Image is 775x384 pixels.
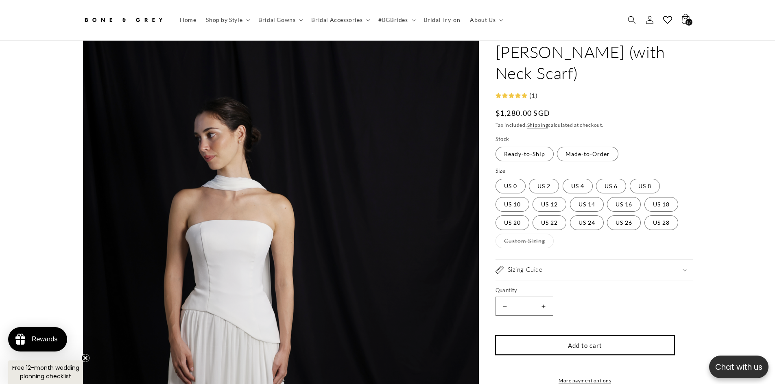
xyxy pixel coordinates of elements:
[201,11,253,28] summary: Shop by Style
[83,11,164,29] img: Bone and Grey Bridal
[8,360,83,384] div: Free 12-month wedding planning checklistClose teaser
[175,11,201,28] a: Home
[596,179,626,193] label: US 6
[556,15,610,28] button: Write a review
[563,179,593,193] label: US 4
[496,179,526,193] label: US 0
[378,16,408,24] span: #BGBrides
[6,48,60,57] div: [PERSON_NAME]
[496,286,675,295] label: Quantity
[258,16,295,24] span: Bridal Gowns
[96,48,113,57] div: [DATE]
[496,41,693,84] h1: [PERSON_NAME] (with Neck Scarf)
[496,197,529,212] label: US 10
[533,215,566,230] label: US 22
[557,147,618,161] label: Made-to-Order
[527,90,538,102] div: (1)
[496,147,554,161] label: Ready-to-Ship
[465,11,506,28] summary: About Us
[206,16,242,24] span: Shop by Style
[419,11,465,28] a: Bridal Try-on
[496,260,693,280] summary: Sizing Guide
[470,16,496,24] span: About Us
[12,364,79,380] span: Free 12-month wedding planning checklist
[32,336,57,343] div: Rewards
[306,11,373,28] summary: Bridal Accessories
[496,234,554,248] label: Custom Sizing
[607,197,641,212] label: US 16
[496,108,550,119] span: $1,280.00 SGD
[508,266,543,274] h2: Sizing Guide
[424,16,461,24] span: Bridal Try-on
[686,19,691,26] span: 17
[607,215,641,230] label: US 26
[644,215,678,230] label: US 28
[623,11,641,29] summary: Search
[79,8,167,32] a: Bone and Grey Bridal
[630,179,660,193] label: US 8
[81,354,90,362] button: Close teaser
[496,121,693,129] div: Tax included. calculated at checkout.
[570,215,604,230] label: US 24
[496,336,675,355] button: Add to cart
[527,122,548,128] a: Shipping
[496,215,529,230] label: US 20
[570,197,604,212] label: US 14
[496,135,510,143] legend: Stock
[529,179,559,193] label: US 2
[709,356,768,378] button: Open chatbox
[253,11,306,28] summary: Bridal Gowns
[644,197,678,212] label: US 18
[373,11,419,28] summary: #BGBrides
[533,197,566,212] label: US 12
[180,16,196,24] span: Home
[496,167,506,175] legend: Size
[311,16,362,24] span: Bridal Accessories
[709,361,768,373] p: Chat with us
[6,71,113,127] div: I got to try this on in the [GEOGRAPHIC_DATA] studio before it launched on the website and omg, i...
